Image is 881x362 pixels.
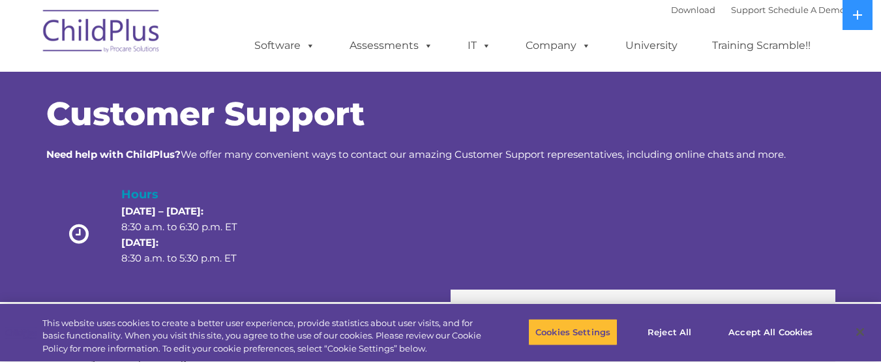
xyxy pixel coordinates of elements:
[528,318,618,346] button: Cookies Settings
[629,318,710,346] button: Reject All
[731,5,766,15] a: Support
[612,33,691,59] a: University
[42,317,485,355] div: This website uses cookies to create a better user experience, provide statistics about user visit...
[846,318,874,346] button: Close
[721,318,820,346] button: Accept All Cookies
[671,5,715,15] a: Download
[455,33,504,59] a: IT
[46,94,365,134] span: Customer Support
[699,33,824,59] a: Training Scramble!!
[121,185,260,204] h4: Hours
[46,148,181,160] strong: Need help with ChildPlus?
[121,204,260,266] p: 8:30 a.m. to 6:30 p.m. ET 8:30 a.m. to 5:30 p.m. ET
[513,33,604,59] a: Company
[37,1,167,66] img: ChildPlus by Procare Solutions
[241,33,328,59] a: Software
[671,5,845,15] font: |
[768,5,845,15] a: Schedule A Demo
[121,236,158,249] strong: [DATE]:
[121,205,203,217] strong: [DATE] – [DATE]:
[336,33,446,59] a: Assessments
[46,148,786,160] span: We offer many convenient ways to contact our amazing Customer Support representatives, including ...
